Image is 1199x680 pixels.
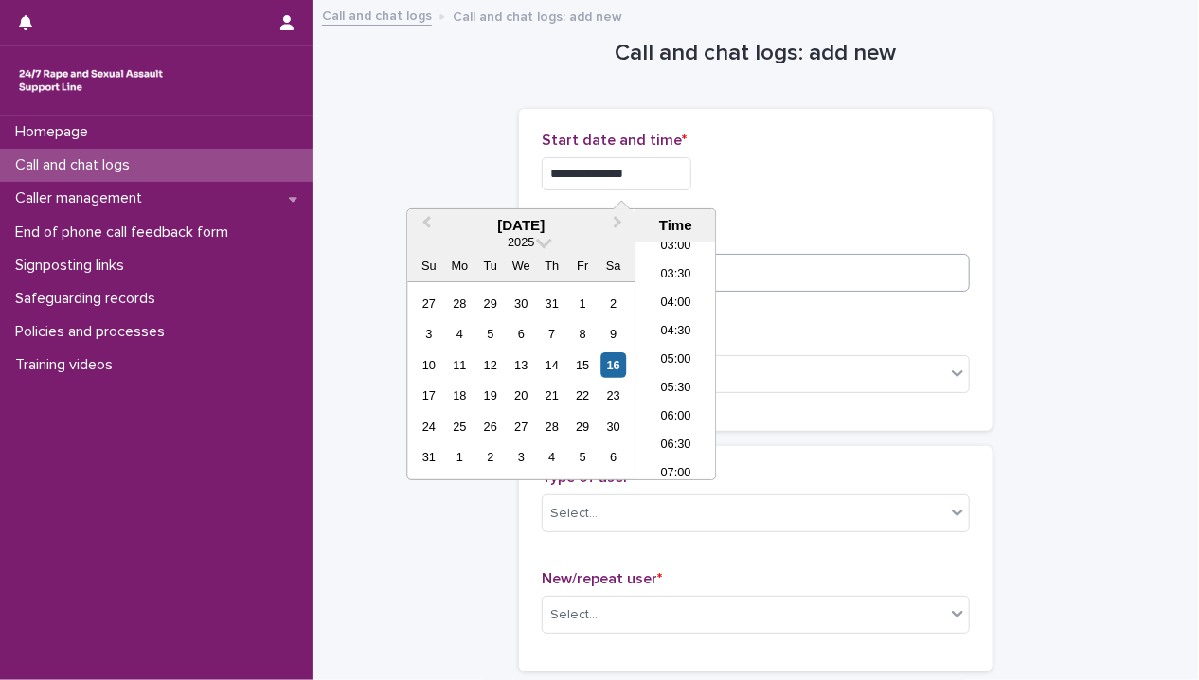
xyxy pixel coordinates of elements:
[416,414,441,439] div: Choose Sunday, August 24th, 2025
[640,217,710,234] div: Time
[8,356,128,374] p: Training videos
[453,5,622,26] p: Call and chat logs: add new
[539,253,564,278] div: Th
[447,253,473,278] div: Mo
[519,40,993,67] h1: Call and chat logs: add new
[447,383,473,408] div: Choose Monday, August 18th, 2025
[539,321,564,347] div: Choose Thursday, August 7th, 2025
[635,432,716,460] li: 06:30
[8,323,180,341] p: Policies and processes
[539,291,564,316] div: Choose Thursday, July 31st, 2025
[542,470,634,485] span: Type of user
[635,261,716,290] li: 03:30
[600,414,626,439] div: Choose Saturday, August 30th, 2025
[416,321,441,347] div: Choose Sunday, August 3rd, 2025
[477,291,503,316] div: Choose Tuesday, July 29th, 2025
[635,403,716,432] li: 06:00
[477,253,503,278] div: Tu
[447,352,473,378] div: Choose Monday, August 11th, 2025
[8,189,157,207] p: Caller management
[600,321,626,347] div: Choose Saturday, August 9th, 2025
[604,211,635,242] button: Next Month
[509,321,534,347] div: Choose Wednesday, August 6th, 2025
[509,444,534,470] div: Choose Wednesday, September 3rd, 2025
[542,133,687,148] span: Start date and time
[570,414,596,439] div: Choose Friday, August 29th, 2025
[8,156,145,174] p: Call and chat logs
[447,291,473,316] div: Choose Monday, July 28th, 2025
[416,253,441,278] div: Su
[600,291,626,316] div: Choose Saturday, August 2nd, 2025
[447,414,473,439] div: Choose Monday, August 25th, 2025
[414,288,629,473] div: month 2025-08
[550,605,598,625] div: Select...
[8,290,170,308] p: Safeguarding records
[600,383,626,408] div: Choose Saturday, August 23rd, 2025
[635,347,716,375] li: 05:00
[635,318,716,347] li: 04:30
[407,217,635,234] div: [DATE]
[570,444,596,470] div: Choose Friday, September 5th, 2025
[8,257,139,275] p: Signposting links
[539,414,564,439] div: Choose Thursday, August 28th, 2025
[570,383,596,408] div: Choose Friday, August 22nd, 2025
[635,375,716,403] li: 05:30
[508,235,534,249] span: 2025
[600,253,626,278] div: Sa
[477,444,503,470] div: Choose Tuesday, September 2nd, 2025
[416,291,441,316] div: Choose Sunday, July 27th, 2025
[8,123,103,141] p: Homepage
[539,444,564,470] div: Choose Thursday, September 4th, 2025
[509,383,534,408] div: Choose Wednesday, August 20th, 2025
[509,253,534,278] div: We
[509,352,534,378] div: Choose Wednesday, August 13th, 2025
[600,444,626,470] div: Choose Saturday, September 6th, 2025
[635,290,716,318] li: 04:00
[570,321,596,347] div: Choose Friday, August 8th, 2025
[509,291,534,316] div: Choose Wednesday, July 30th, 2025
[600,352,626,378] div: Choose Saturday, August 16th, 2025
[477,414,503,439] div: Choose Tuesday, August 26th, 2025
[509,414,534,439] div: Choose Wednesday, August 27th, 2025
[447,321,473,347] div: Choose Monday, August 4th, 2025
[416,352,441,378] div: Choose Sunday, August 10th, 2025
[322,4,432,26] a: Call and chat logs
[635,460,716,489] li: 07:00
[570,253,596,278] div: Fr
[416,444,441,470] div: Choose Sunday, August 31st, 2025
[15,62,167,99] img: rhQMoQhaT3yELyF149Cw
[409,211,439,242] button: Previous Month
[570,352,596,378] div: Choose Friday, August 15th, 2025
[447,444,473,470] div: Choose Monday, September 1st, 2025
[8,224,243,242] p: End of phone call feedback form
[539,352,564,378] div: Choose Thursday, August 14th, 2025
[477,383,503,408] div: Choose Tuesday, August 19th, 2025
[416,383,441,408] div: Choose Sunday, August 17th, 2025
[542,571,662,586] span: New/repeat user
[477,321,503,347] div: Choose Tuesday, August 5th, 2025
[539,383,564,408] div: Choose Thursday, August 21st, 2025
[477,352,503,378] div: Choose Tuesday, August 12th, 2025
[550,504,598,524] div: Select...
[570,291,596,316] div: Choose Friday, August 1st, 2025
[635,233,716,261] li: 03:00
